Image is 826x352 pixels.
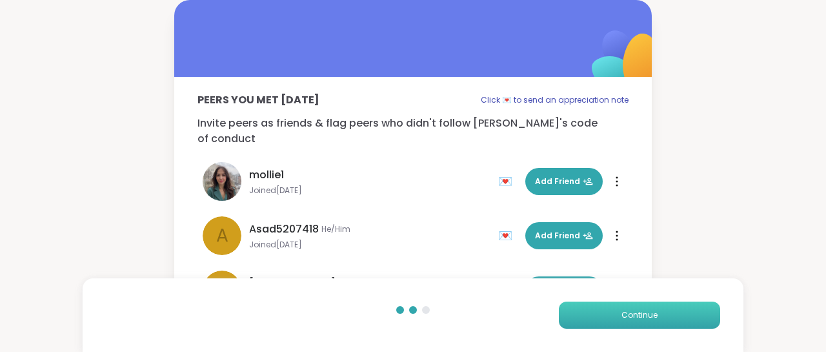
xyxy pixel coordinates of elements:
div: 💌 [498,171,518,192]
span: mollie1 [249,167,284,183]
span: Asad5207418 [249,222,319,237]
span: Add Friend [535,230,593,242]
span: N [216,276,228,304]
span: He/Him [321,224,350,234]
span: Add Friend [535,176,593,187]
p: Peers you met [DATE] [197,92,319,108]
span: Continue [621,309,658,321]
span: Joined [DATE] [249,240,490,250]
p: Invite peers as friends & flag peers who didn't follow [PERSON_NAME]'s code of conduct [197,116,629,147]
span: Joined [DATE] [249,185,490,196]
button: Add Friend [525,222,603,249]
img: mollie1 [203,162,241,201]
button: Add Friend [525,168,603,195]
span: [PERSON_NAME] [249,276,336,291]
p: Click 💌 to send an appreciation note [481,92,629,108]
button: Continue [559,302,720,329]
button: Add Friend [525,276,603,304]
div: 💌 [498,225,518,246]
span: A [216,222,228,249]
